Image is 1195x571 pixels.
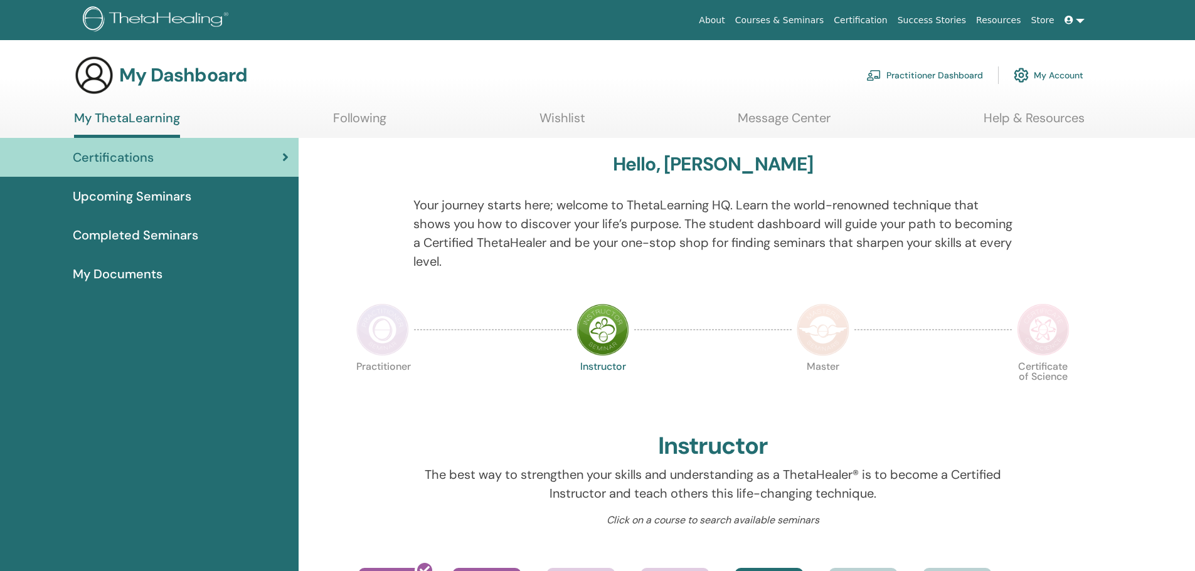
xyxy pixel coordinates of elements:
p: The best way to strengthen your skills and understanding as a ThetaHealer® is to become a Certifi... [413,465,1012,503]
a: Success Stories [893,9,971,32]
p: Master [797,362,849,414]
a: Store [1026,9,1060,32]
p: Practitioner [356,362,409,414]
a: Resources [971,9,1026,32]
span: Certifications [73,148,154,167]
img: Master [797,303,849,356]
p: Your journey starts here; welcome to ThetaLearning HQ. Learn the world-renowned technique that sh... [413,196,1012,271]
img: Practitioner [356,303,409,356]
h3: My Dashboard [119,64,247,86]
img: logo.png [83,6,233,34]
p: Certificate of Science [1017,362,1070,414]
a: Message Center [738,110,831,135]
img: Certificate of Science [1017,303,1070,356]
a: Practitioner Dashboard [866,61,983,89]
p: Click on a course to search available seminars [413,513,1012,528]
img: chalkboard-teacher.svg [866,70,881,81]
h2: Instructor [658,432,768,461]
img: Instructor [576,303,629,356]
a: Wishlist [539,110,585,135]
span: My Documents [73,265,162,283]
a: Following [333,110,386,135]
p: Instructor [576,362,629,414]
a: My ThetaLearning [74,110,180,138]
a: Courses & Seminars [730,9,829,32]
a: My Account [1014,61,1083,89]
h3: Hello, [PERSON_NAME] [613,153,814,175]
span: Upcoming Seminars [73,187,191,206]
img: cog.svg [1014,65,1029,86]
span: Completed Seminars [73,226,198,244]
a: Help & Resources [984,110,1085,135]
img: generic-user-icon.jpg [74,55,114,95]
a: About [694,9,730,32]
a: Certification [829,9,892,32]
